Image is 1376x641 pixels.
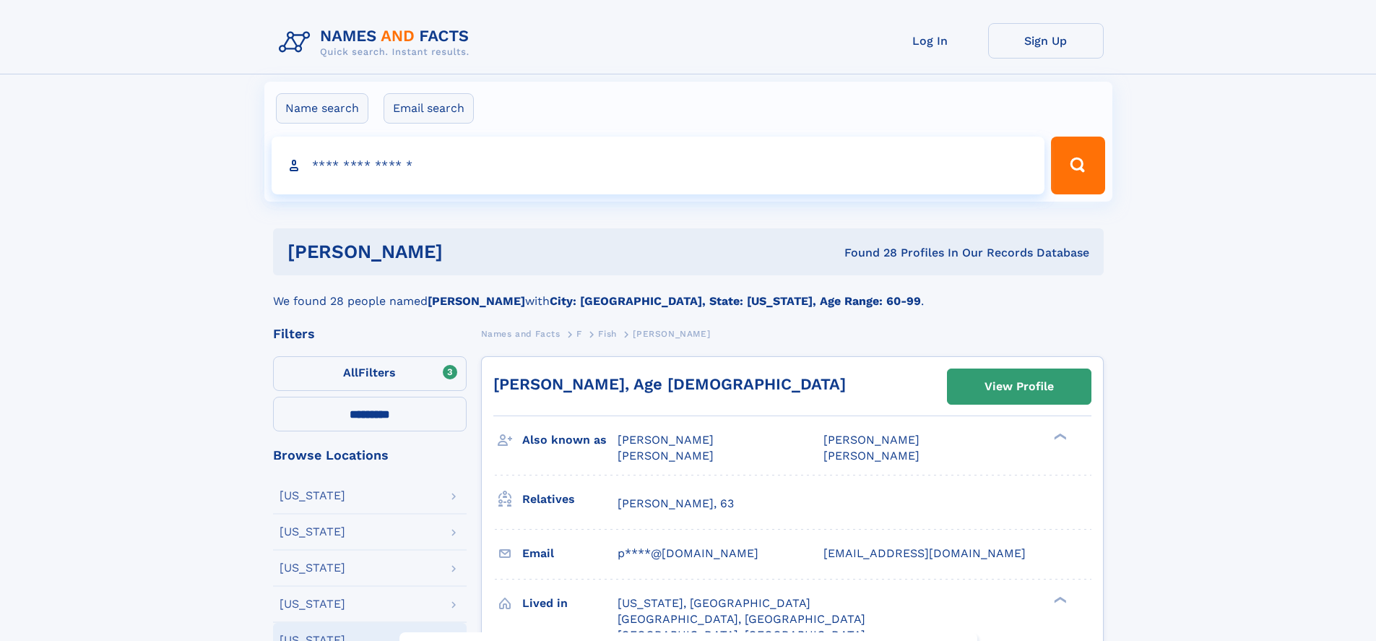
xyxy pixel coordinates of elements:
[280,490,345,502] div: [US_STATE]
[550,294,921,308] b: City: [GEOGRAPHIC_DATA], State: [US_STATE], Age Range: 60-99
[280,598,345,610] div: [US_STATE]
[280,526,345,538] div: [US_STATE]
[873,23,988,59] a: Log In
[618,433,714,447] span: [PERSON_NAME]
[598,329,616,339] span: Fish
[343,366,358,379] span: All
[280,562,345,574] div: [US_STATE]
[493,375,846,393] a: [PERSON_NAME], Age [DEMOGRAPHIC_DATA]
[644,245,1089,261] div: Found 28 Profiles In Our Records Database
[1050,432,1068,442] div: ❯
[522,591,618,616] h3: Lived in
[276,93,368,124] label: Name search
[273,23,481,62] img: Logo Names and Facts
[988,23,1104,59] a: Sign Up
[522,487,618,512] h3: Relatives
[823,546,1026,560] span: [EMAIL_ADDRESS][DOMAIN_NAME]
[1050,595,1068,604] div: ❯
[481,324,561,343] a: Names and Facts
[287,243,644,261] h1: [PERSON_NAME]
[273,275,1104,310] div: We found 28 people named with .
[598,324,616,343] a: Fish
[576,324,582,343] a: F
[618,596,810,610] span: [US_STATE], [GEOGRAPHIC_DATA]
[522,428,618,452] h3: Also known as
[273,356,467,391] label: Filters
[985,370,1054,403] div: View Profile
[1051,137,1104,194] button: Search Button
[948,369,1091,404] a: View Profile
[522,541,618,566] h3: Email
[823,449,920,463] span: [PERSON_NAME]
[823,433,920,447] span: [PERSON_NAME]
[618,612,865,626] span: [GEOGRAPHIC_DATA], [GEOGRAPHIC_DATA]
[384,93,474,124] label: Email search
[618,496,734,512] a: [PERSON_NAME], 63
[618,449,714,463] span: [PERSON_NAME]
[633,329,710,339] span: [PERSON_NAME]
[273,449,467,462] div: Browse Locations
[576,329,582,339] span: F
[428,294,525,308] b: [PERSON_NAME]
[272,137,1045,194] input: search input
[273,327,467,340] div: Filters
